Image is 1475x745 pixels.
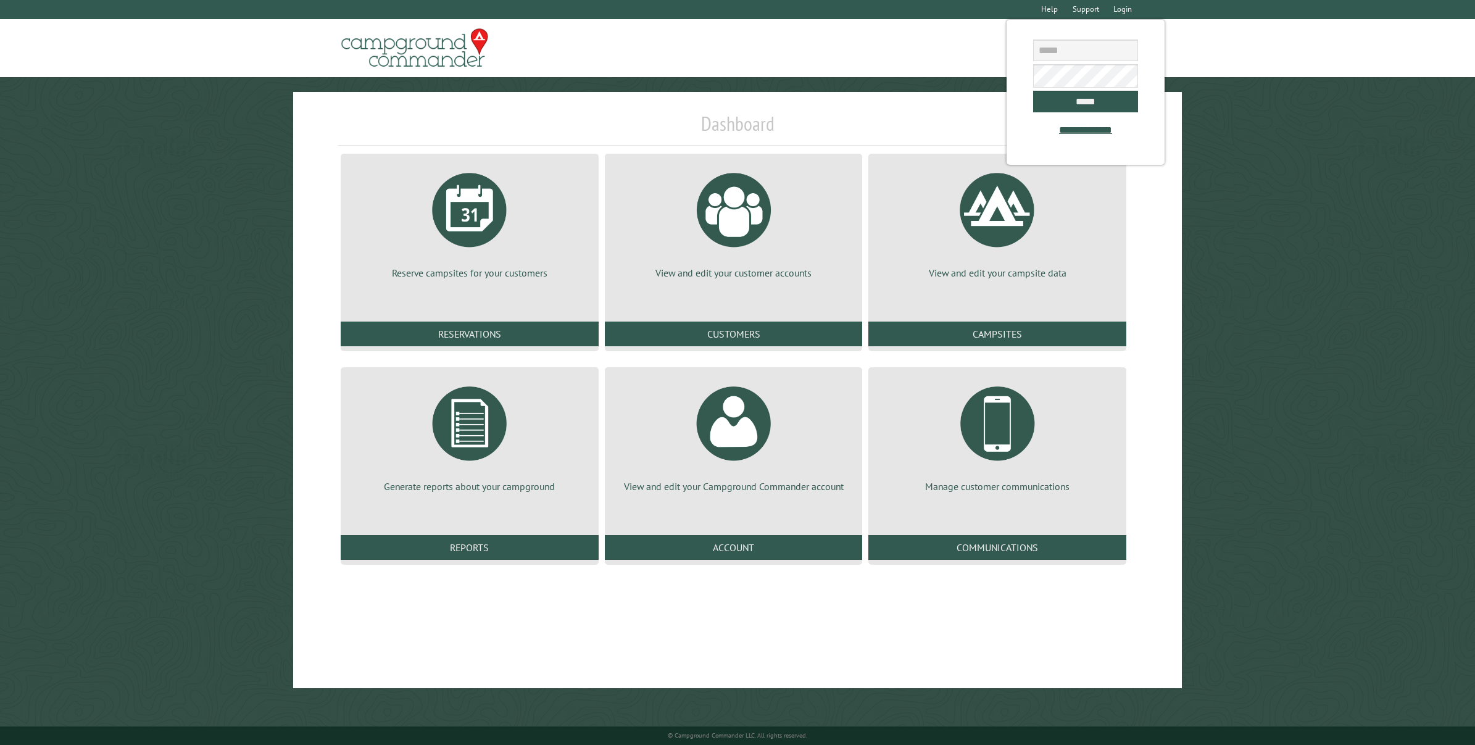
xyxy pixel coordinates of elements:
a: View and edit your campsite data [883,164,1111,280]
a: Customers [605,322,863,346]
p: View and edit your campsite data [883,266,1111,280]
a: Reports [341,535,599,560]
a: Account [605,535,863,560]
p: Manage customer communications [883,480,1111,493]
a: Reserve campsites for your customers [355,164,584,280]
p: Generate reports about your campground [355,480,584,493]
a: Communications [868,535,1126,560]
small: © Campground Commander LLC. All rights reserved. [668,731,807,739]
h1: Dashboard [338,112,1138,146]
a: Campsites [868,322,1126,346]
img: Campground Commander [338,24,492,72]
a: Reservations [341,322,599,346]
a: Manage customer communications [883,377,1111,493]
a: Generate reports about your campground [355,377,584,493]
a: View and edit your Campground Commander account [620,377,848,493]
p: Reserve campsites for your customers [355,266,584,280]
p: View and edit your Campground Commander account [620,480,848,493]
p: View and edit your customer accounts [620,266,848,280]
a: View and edit your customer accounts [620,164,848,280]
